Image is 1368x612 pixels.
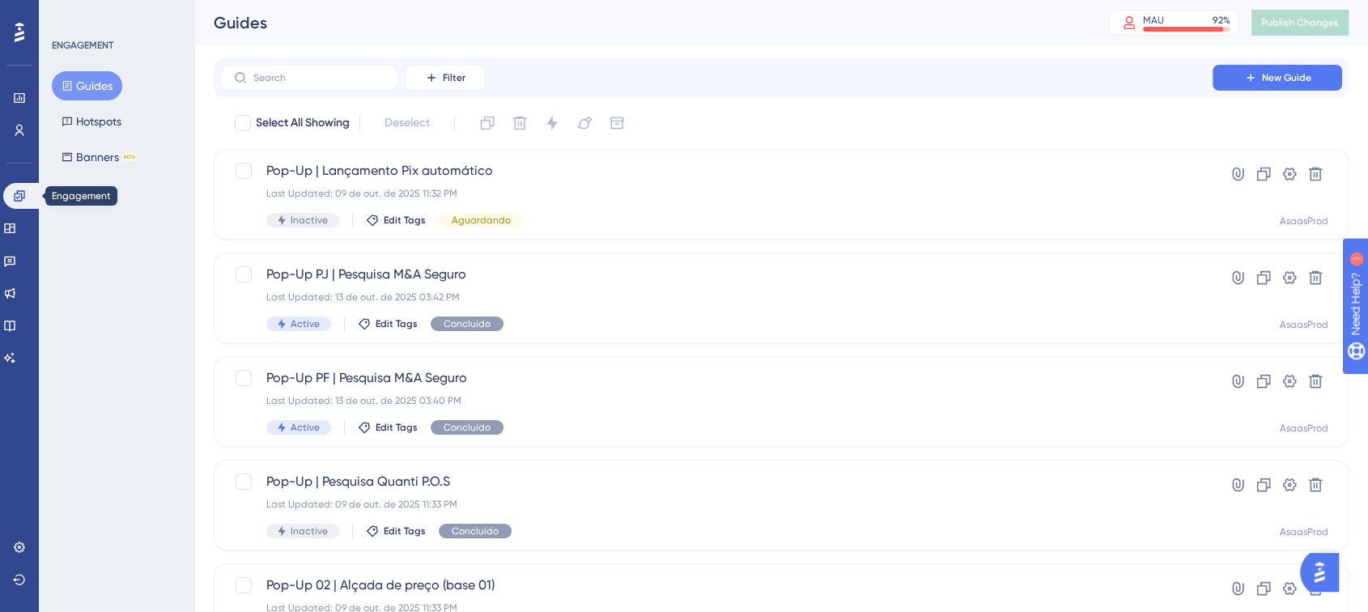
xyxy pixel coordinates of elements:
div: BETA [122,153,137,161]
div: ENGAGEMENT [52,39,113,52]
span: Publish Changes [1261,16,1339,29]
span: Edit Tags [376,421,418,434]
span: Filter [443,71,465,84]
span: Deselect [384,113,430,133]
span: Inactive [291,525,328,538]
div: AsaasProd [1280,525,1328,538]
button: Deselect [370,108,444,138]
button: New Guide [1213,65,1342,91]
span: Aguardando [452,214,511,227]
span: Pop-Up 02 | Alçada de preço (base 01) [266,576,1166,595]
div: Guides [214,11,1068,34]
span: Active [291,317,320,330]
button: Publish Changes [1251,10,1349,36]
iframe: UserGuiding AI Assistant Launcher [1300,548,1349,597]
button: Guides [52,71,122,100]
span: Pop-Up | Lançamento Pix automático [266,161,1166,181]
span: Edit Tags [384,525,426,538]
span: Select All Showing [256,113,350,133]
button: Themes [52,178,126,207]
div: Last Updated: 13 de out. de 2025 03:40 PM [266,394,1166,407]
span: Edit Tags [384,214,426,227]
button: BannersBETA [52,142,147,172]
input: Search [253,72,384,83]
span: Pop-Up PF | Pesquisa M&A Seguro [266,368,1166,388]
div: MAU [1143,14,1164,27]
span: Concluído [452,525,499,538]
button: Filter [405,65,486,91]
div: 92 % [1213,14,1230,27]
span: Edit Tags [376,317,418,330]
span: Concluído [444,421,491,434]
div: 1 [113,8,117,21]
span: Active [291,421,320,434]
span: Pop-Up PJ | Pesquisa M&A Seguro [266,265,1166,284]
button: Edit Tags [358,421,418,434]
div: Last Updated: 09 de out. de 2025 11:33 PM [266,498,1166,511]
div: AsaasProd [1280,215,1328,227]
button: Edit Tags [366,214,426,227]
div: AsaasProd [1280,318,1328,331]
div: Last Updated: 09 de out. de 2025 11:32 PM [266,187,1166,200]
button: Hotspots [52,107,131,136]
span: Inactive [291,214,328,227]
span: New Guide [1262,71,1311,84]
div: Last Updated: 13 de out. de 2025 03:42 PM [266,291,1166,304]
button: Edit Tags [358,317,418,330]
span: Pop-Up | Pesquisa Quanti P.O.S [266,472,1166,491]
button: Edit Tags [366,525,426,538]
div: AsaasProd [1280,422,1328,435]
span: Need Help? [38,4,101,23]
span: Concluído [444,317,491,330]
